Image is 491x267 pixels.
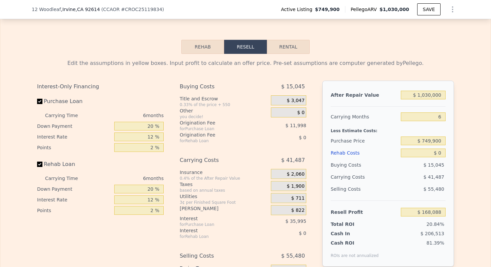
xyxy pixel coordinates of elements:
[180,215,254,222] div: Interest
[180,154,254,166] div: Carrying Costs
[427,240,444,246] span: 81.39%
[286,218,306,224] span: $ 35,995
[121,7,162,12] span: # CROC25119834
[37,194,112,205] div: Interest Rate
[351,6,380,13] span: Pellego ARV
[101,6,164,13] div: ( )
[331,111,398,123] div: Carrying Months
[281,6,315,13] span: Active Listing
[424,186,444,192] span: $ 55,480
[37,205,112,216] div: Points
[61,6,100,13] span: , Irvine
[180,95,268,102] div: Title and Escrow
[180,102,268,107] div: 0.33% of the price + 550
[91,110,164,121] div: 6 months
[37,184,112,194] div: Down Payment
[180,169,268,176] div: Insurance
[427,221,444,227] span: 20.84%
[180,126,254,131] div: for Purchase Loan
[297,110,305,116] span: $ 0
[180,138,254,144] div: for Rehab Loan
[291,207,305,213] span: $ 822
[180,234,254,239] div: for Rehab Loan
[37,162,42,167] input: Rehab Loan
[37,121,112,131] div: Down Payment
[379,7,409,12] span: $1,030,000
[291,195,305,201] span: $ 711
[45,110,89,121] div: Carrying Time
[281,250,305,262] span: $ 55,480
[331,171,372,183] div: Carrying Costs
[180,193,268,200] div: Utilities
[267,40,310,54] button: Rental
[180,222,254,227] div: for Purchase Loan
[281,154,305,166] span: $ 41,487
[37,95,112,107] label: Purchase Loan
[75,7,100,12] span: , CA 92614
[32,6,61,13] span: 12 Woodleaf
[331,240,379,246] div: Cash ROI
[424,174,444,180] span: $ 41,487
[331,135,398,147] div: Purchase Price
[331,89,398,101] div: After Repair Value
[180,176,268,181] div: 0.4% of the After Repair Value
[446,3,459,16] button: Show Options
[180,131,254,138] div: Origination Fee
[331,147,398,159] div: Rehab Costs
[37,81,164,93] div: Interest-Only Financing
[180,250,254,262] div: Selling Costs
[37,142,112,153] div: Points
[180,119,254,126] div: Origination Fee
[331,246,379,258] div: ROIs are not annualized
[331,230,372,237] div: Cash In
[331,206,398,218] div: Resell Profit
[421,231,444,236] span: $ 206,513
[417,3,441,15] button: SAVE
[180,107,268,114] div: Other
[286,123,306,128] span: $ 11,998
[287,98,304,104] span: $ 3,047
[331,221,372,228] div: Total ROI
[315,6,340,13] span: $749,900
[180,227,254,234] div: Interest
[180,188,268,193] div: based on annual taxes
[287,171,304,177] span: $ 2,060
[180,114,268,119] div: you decide!
[331,183,398,195] div: Selling Costs
[37,99,42,104] input: Purchase Loan
[180,181,268,188] div: Taxes
[331,159,398,171] div: Buying Costs
[281,81,305,93] span: $ 15,045
[180,81,254,93] div: Buying Costs
[287,183,304,189] span: $ 1,900
[91,173,164,184] div: 6 months
[299,135,306,140] span: $ 0
[424,162,444,168] span: $ 15,045
[331,123,446,135] div: Less Estimate Costs:
[180,200,268,205] div: 3¢ per Finished Square Foot
[45,173,89,184] div: Carrying Time
[224,40,267,54] button: Resell
[299,231,306,236] span: $ 0
[180,205,268,212] div: [PERSON_NAME]
[103,7,120,12] span: CCAOR
[37,59,454,67] div: Edit the assumptions in yellow boxes. Input profit to calculate an offer price. Pre-set assumptio...
[37,158,112,170] label: Rehab Loan
[37,131,112,142] div: Interest Rate
[181,40,224,54] button: Rehab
